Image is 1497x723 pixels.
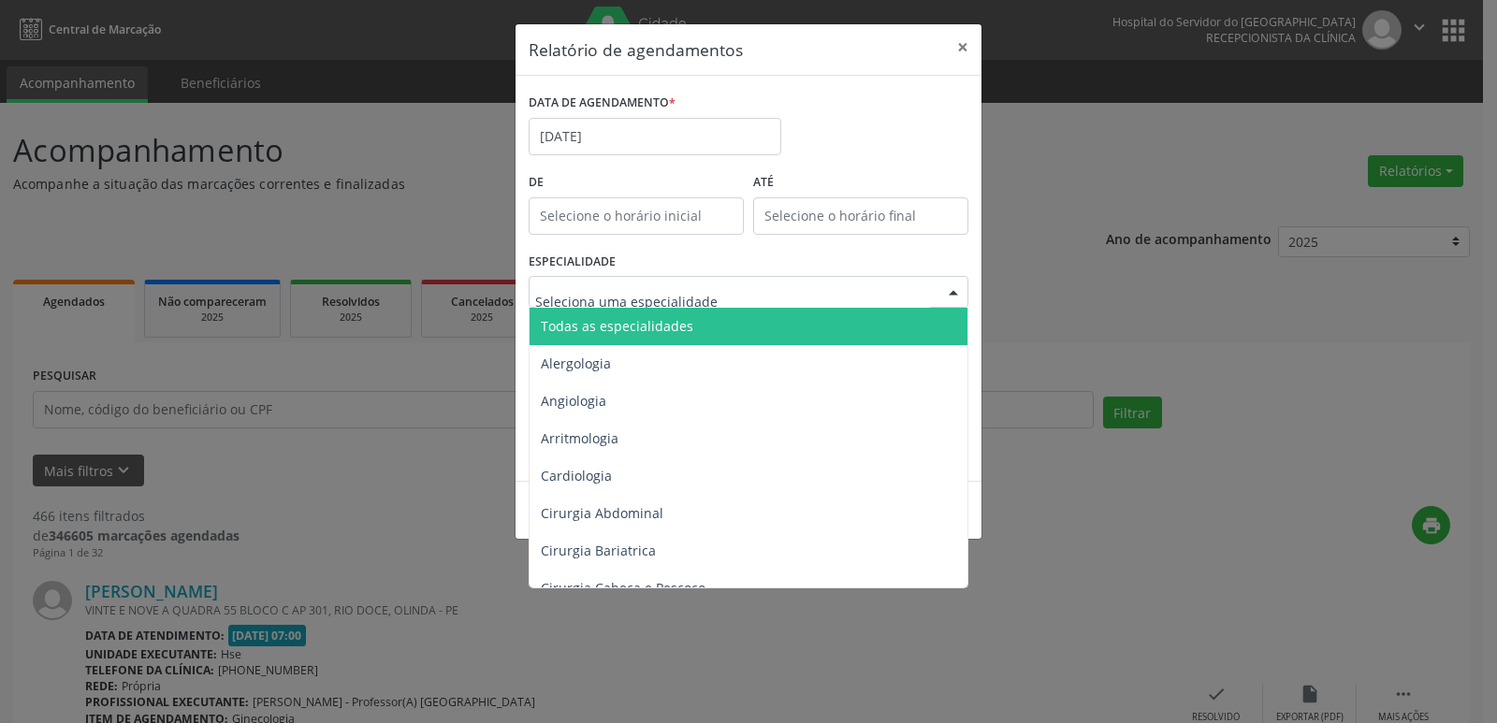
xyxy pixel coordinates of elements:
span: Alergologia [541,354,611,372]
span: Angiologia [541,392,606,410]
span: Cirurgia Bariatrica [541,542,656,559]
label: ATÉ [753,168,968,197]
label: De [529,168,744,197]
span: Todas as especialidades [541,317,693,335]
input: Seleciona uma especialidade [535,282,930,320]
span: Cardiologia [541,467,612,484]
input: Selecione o horário final [753,197,968,235]
span: Cirurgia Cabeça e Pescoço [541,579,705,597]
input: Selecione o horário inicial [529,197,744,235]
h5: Relatório de agendamentos [529,37,743,62]
label: ESPECIALIDADE [529,248,616,277]
label: DATA DE AGENDAMENTO [529,89,676,118]
span: Cirurgia Abdominal [541,504,663,522]
span: Arritmologia [541,429,618,447]
input: Selecione uma data ou intervalo [529,118,781,155]
button: Close [944,24,981,70]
